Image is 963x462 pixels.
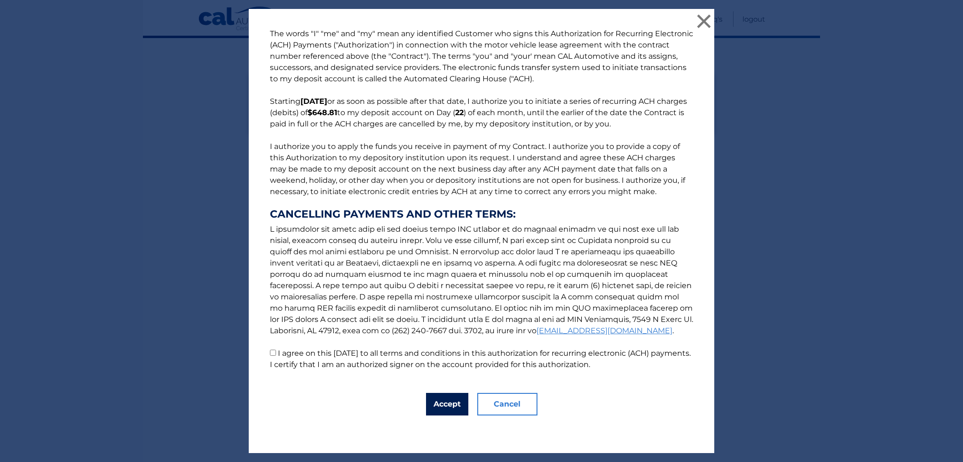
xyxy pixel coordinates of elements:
button: Cancel [477,393,537,415]
strong: CANCELLING PAYMENTS AND OTHER TERMS: [270,209,693,220]
p: The words "I" "me" and "my" mean any identified Customer who signs this Authorization for Recurri... [260,28,703,370]
b: $648.81 [308,108,337,117]
b: [DATE] [300,97,327,106]
label: I agree on this [DATE] to all terms and conditions in this authorization for recurring electronic... [270,349,691,369]
button: Accept [426,393,468,415]
b: 22 [455,108,464,117]
button: × [695,12,713,31]
a: [EMAIL_ADDRESS][DOMAIN_NAME] [537,326,672,335]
